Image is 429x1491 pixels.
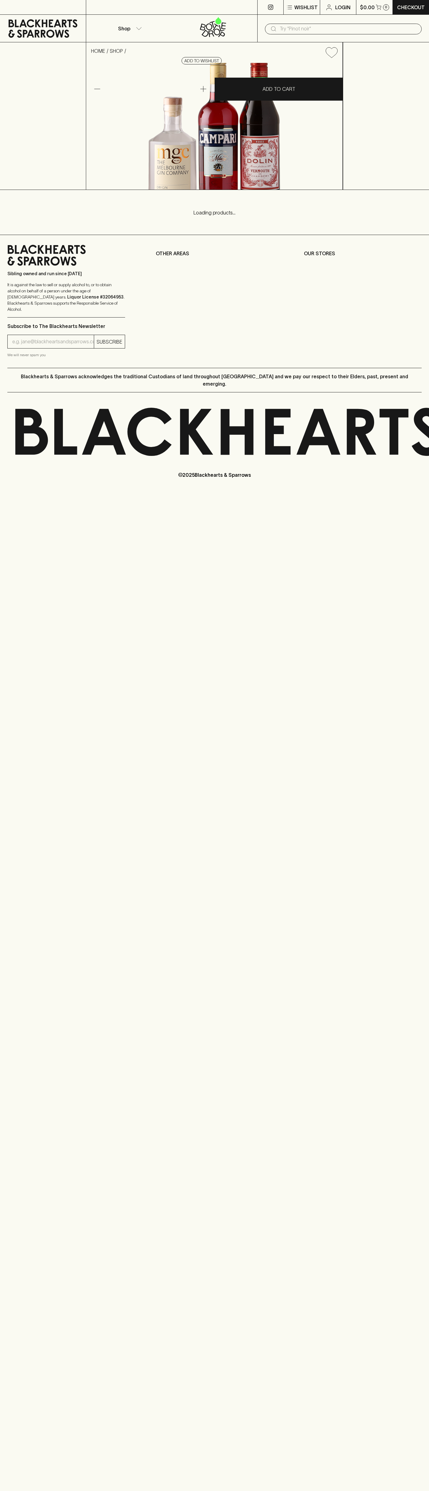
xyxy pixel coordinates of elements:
[118,25,130,32] p: Shop
[97,338,122,345] p: SUBSCRIBE
[12,373,417,387] p: Blackhearts & Sparrows acknowledges the traditional Custodians of land throughout [GEOGRAPHIC_DAT...
[86,63,343,190] img: 31522.png
[304,250,422,257] p: OUR STORES
[280,24,417,34] input: Try "Pinot noir"
[12,337,94,347] input: e.g. jane@blackheartsandsparrows.com.au
[215,78,343,101] button: ADD TO CART
[182,57,222,64] button: Add to wishlist
[385,6,387,9] p: 0
[294,4,318,11] p: Wishlist
[7,271,125,277] p: Sibling owned and run since [DATE]
[86,15,172,42] button: Shop
[94,335,125,348] button: SUBSCRIBE
[110,48,123,54] a: SHOP
[7,282,125,312] p: It is against the law to sell or supply alcohol to, or to obtain alcohol on behalf of a person un...
[86,4,91,11] p: ⠀
[156,250,274,257] p: OTHER AREAS
[397,4,425,11] p: Checkout
[360,4,375,11] p: $0.00
[335,4,350,11] p: Login
[6,209,423,216] p: Loading products...
[7,352,125,358] p: We will never spam you
[67,295,124,299] strong: Liquor License #32064953
[7,322,125,330] p: Subscribe to The Blackhearts Newsletter
[91,48,105,54] a: HOME
[262,85,295,93] p: ADD TO CART
[323,45,340,60] button: Add to wishlist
